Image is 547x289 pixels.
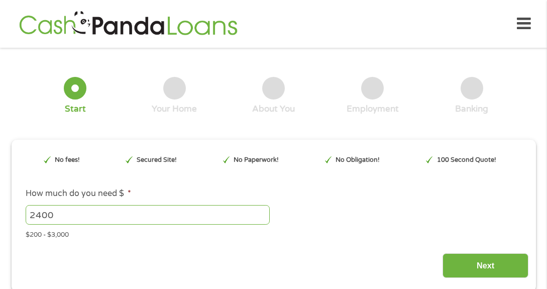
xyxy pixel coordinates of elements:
[55,155,80,165] p: No fees!
[336,155,380,165] p: No Obligation!
[65,104,86,115] div: Start
[26,188,131,199] label: How much do you need $
[152,104,197,115] div: Your Home
[443,253,528,278] input: Next
[26,226,521,240] div: $200 - $3,000
[252,104,295,115] div: About You
[455,104,488,115] div: Banking
[16,10,240,38] img: GetLoanNow Logo
[437,155,496,165] p: 100 Second Quote!
[347,104,399,115] div: Employment
[234,155,279,165] p: No Paperwork!
[137,155,177,165] p: Secured Site!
